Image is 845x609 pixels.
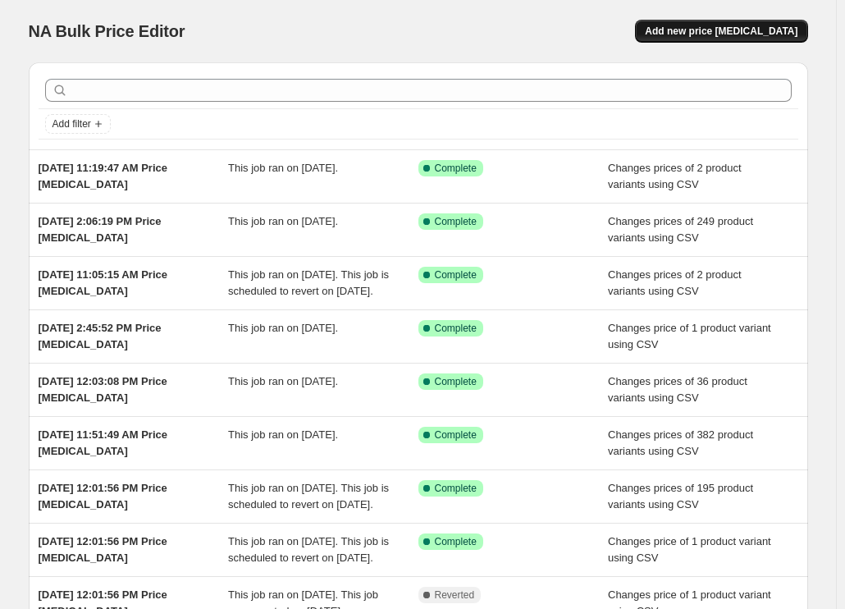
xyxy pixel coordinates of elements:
span: [DATE] 2:45:52 PM Price [MEDICAL_DATA] [39,322,162,350]
span: Complete [435,428,477,442]
span: [DATE] 12:01:56 PM Price [MEDICAL_DATA] [39,482,167,511]
span: Complete [435,482,477,495]
span: Complete [435,535,477,548]
span: This job ran on [DATE]. This job is scheduled to revert on [DATE]. [228,268,389,297]
span: This job ran on [DATE]. [228,162,338,174]
span: This job ran on [DATE]. [228,428,338,441]
span: This job ran on [DATE]. [228,375,338,387]
span: [DATE] 11:51:49 AM Price [MEDICAL_DATA] [39,428,168,457]
span: Changes prices of 382 product variants using CSV [608,428,753,457]
span: This job ran on [DATE]. This job is scheduled to revert on [DATE]. [228,482,389,511]
span: [DATE] 11:19:47 AM Price [MEDICAL_DATA] [39,162,168,190]
span: Complete [435,162,477,175]
span: Reverted [435,588,475,602]
span: Changes prices of 2 product variants using CSV [608,162,742,190]
span: This job ran on [DATE]. This job is scheduled to revert on [DATE]. [228,535,389,564]
span: Complete [435,268,477,282]
span: [DATE] 12:03:08 PM Price [MEDICAL_DATA] [39,375,167,404]
span: Changes price of 1 product variant using CSV [608,322,771,350]
button: Add new price [MEDICAL_DATA] [635,20,807,43]
span: Add new price [MEDICAL_DATA] [645,25,797,38]
span: [DATE] 12:01:56 PM Price [MEDICAL_DATA] [39,535,167,564]
span: [DATE] 11:05:15 AM Price [MEDICAL_DATA] [39,268,168,297]
span: Changes prices of 36 product variants using CSV [608,375,747,404]
span: Complete [435,322,477,335]
span: Changes prices of 2 product variants using CSV [608,268,742,297]
span: NA Bulk Price Editor [29,22,185,40]
span: This job ran on [DATE]. [228,215,338,227]
span: Changes prices of 195 product variants using CSV [608,482,753,511]
span: Add filter [53,117,91,130]
button: Add filter [45,114,111,134]
span: Changes price of 1 product variant using CSV [608,535,771,564]
span: Complete [435,215,477,228]
span: [DATE] 2:06:19 PM Price [MEDICAL_DATA] [39,215,162,244]
span: Changes prices of 249 product variants using CSV [608,215,753,244]
span: Complete [435,375,477,388]
span: This job ran on [DATE]. [228,322,338,334]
